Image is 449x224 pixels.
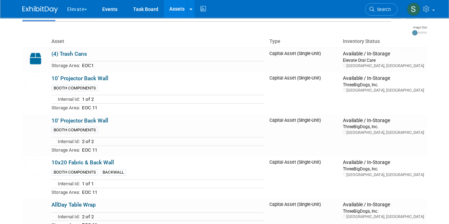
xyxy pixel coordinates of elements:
div: BACKWALL [100,169,126,176]
span: Storage Area: [51,147,80,153]
a: AllDay Table Wrap [51,202,96,208]
td: EOC 11 [80,188,264,196]
div: Available / In-Storage [343,202,424,208]
div: Available / In-Storage [343,159,424,166]
td: Internal Id: [51,212,80,221]
a: 10' Projector Back Wall [51,118,108,124]
td: 1 of 2 [80,95,264,104]
th: Type [267,35,340,48]
div: [GEOGRAPHIC_DATA], [GEOGRAPHIC_DATA] [343,130,424,135]
td: 2 of 2 [80,137,264,146]
span: Storage Area: [51,105,80,110]
td: Internal Id: [51,179,80,188]
span: Storage Area: [51,63,80,68]
td: EOC 11 [80,146,264,154]
div: Available / In-Storage [343,118,424,124]
img: Capital-Asset-Icon-2.png [25,51,46,66]
div: Image Size [412,25,427,29]
a: Search [365,3,398,16]
span: Storage Area: [51,190,80,195]
img: ExhibitDay [22,6,58,13]
td: EOC 11 [80,104,264,112]
td: Internal Id: [51,95,80,104]
div: Available / In-Storage [343,75,424,82]
a: (4) Trash Cans [51,51,87,57]
td: 2 of 2 [80,212,264,221]
td: 1 of 1 [80,179,264,188]
img: Sam Murphy [407,2,420,16]
div: Elevate Oral Care [343,57,424,63]
span: Search [374,7,391,12]
th: Asset [49,35,267,48]
td: EOC1 [80,61,264,70]
div: BOOTH COMPONENTS [51,169,98,176]
td: Capital Asset (Single-Unit) [267,115,340,157]
td: Capital Asset (Single-Unit) [267,72,340,115]
td: Capital Asset (Single-Unit) [267,157,340,199]
div: [GEOGRAPHIC_DATA], [GEOGRAPHIC_DATA] [343,63,424,69]
td: Capital Asset (Single-Unit) [267,48,340,72]
a: 10x20 Fabric & Back Wall [51,159,114,166]
div: [GEOGRAPHIC_DATA], [GEOGRAPHIC_DATA] [343,172,424,177]
a: 10' Projector Back Wall [51,75,108,82]
div: BOOTH COMPONENTS [51,85,98,92]
div: [GEOGRAPHIC_DATA], [GEOGRAPHIC_DATA] [343,214,424,219]
div: Available / In-Storage [343,51,424,57]
div: [GEOGRAPHIC_DATA], [GEOGRAPHIC_DATA] [343,88,424,93]
td: Internal Id: [51,137,80,146]
div: BOOTH COMPONENTS [51,127,98,133]
div: ThreeBigDogs, Inc. [343,124,424,130]
div: ThreeBigDogs, Inc. [343,82,424,88]
div: ThreeBigDogs, Inc. [343,166,424,172]
div: ThreeBigDogs, Inc. [343,208,424,214]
